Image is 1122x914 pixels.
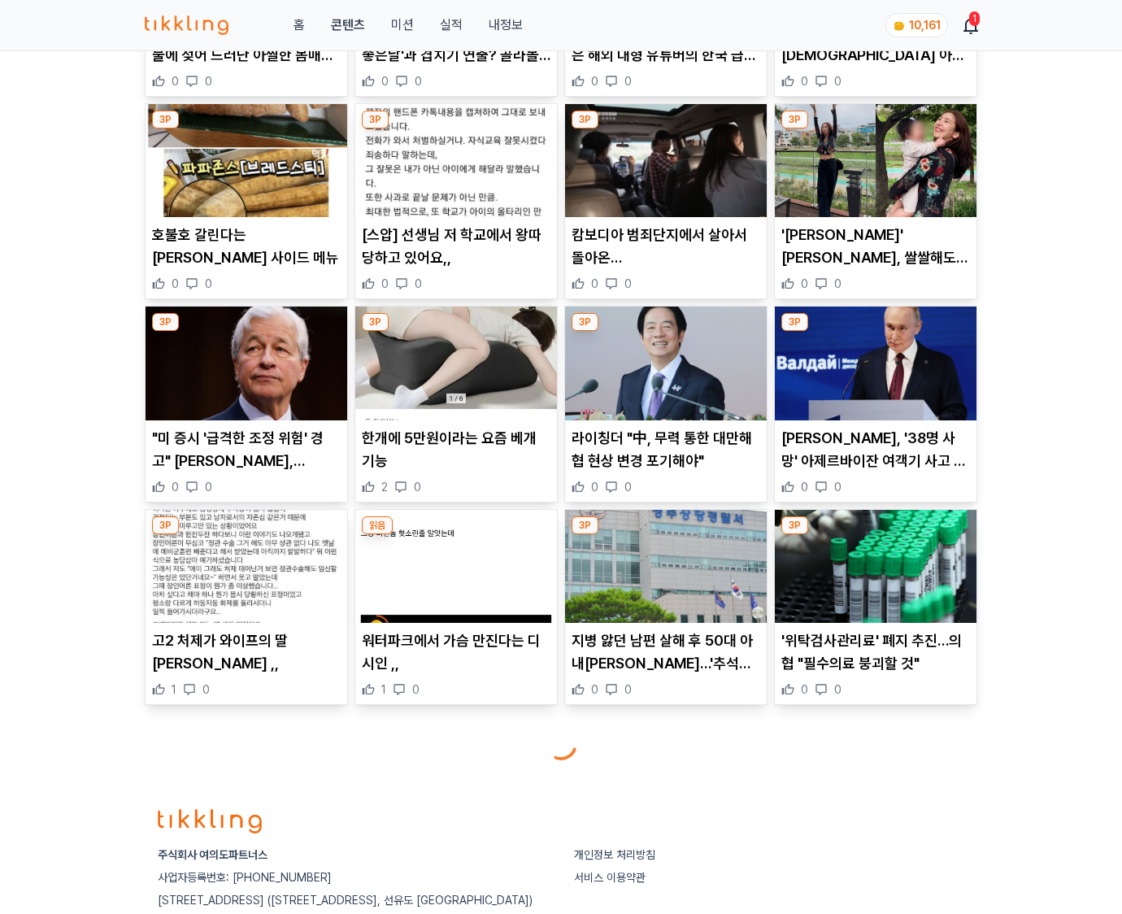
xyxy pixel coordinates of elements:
[572,516,598,534] div: 3P
[415,276,422,292] span: 0
[801,479,808,495] span: 0
[624,276,632,292] span: 0
[381,276,389,292] span: 0
[381,73,389,89] span: 0
[801,73,808,89] span: 0
[572,111,598,128] div: 3P
[572,629,760,675] p: 지병 앓던 남편 살해 후 50대 아내[PERSON_NAME]…'추석날의 비극'
[591,73,598,89] span: 0
[564,509,768,706] div: 3P 지병 앓던 남편 살해 후 50대 아내도…'추석날의 비극' 지병 앓던 남편 살해 후 50대 아내[PERSON_NAME]…'추석날의 비극' 0 0
[565,307,767,420] img: 라이칭더 "中, 무력 통한 대만해협 현상 변경 포기해야"
[381,681,386,698] span: 1
[775,510,976,624] img: '위탁검사관리료' 폐지 추진…의협 "필수의료 붕괴할 것"
[781,224,970,269] p: '[PERSON_NAME]' [PERSON_NAME], 쌀쌀해도 한 줌 허리 노출하고 싶겠어…6개월 딸과 행복 투샷
[440,15,463,35] a: 실적
[591,479,598,495] span: 0
[152,427,341,472] p: "미 증시 '급격한 조정 위험' 경고" [PERSON_NAME], [PERSON_NAME] 일?
[412,681,420,698] span: 0
[205,73,212,89] span: 0
[145,103,348,300] div: 3P 호불호 갈린다는 파파존스 사이드 메뉴 호불호 갈린다는 [PERSON_NAME] 사이드 메뉴 0 0
[781,516,808,534] div: 3P
[362,111,389,128] div: 3P
[331,15,365,35] a: 콘텐츠
[624,73,632,89] span: 0
[354,103,558,300] div: 3P [스압] 선생님 저 학교에서 왕따 당하고 있어요,, [스압] 선생님 저 학교에서 왕따 당하고 있어요,, 0 0
[591,681,598,698] span: 0
[591,276,598,292] span: 0
[572,427,760,472] p: 라이칭더 "中, 무력 통한 대만해협 현상 변경 포기해야"
[158,869,548,886] p: 사업자등록번호: [PHONE_NUMBER]
[415,73,422,89] span: 0
[781,427,970,472] p: [PERSON_NAME], '38명 사망' 아제르바이잔 여객기 사고 러 책임 인정
[834,73,841,89] span: 0
[834,276,841,292] span: 0
[574,848,655,861] a: 개인정보 처리방침
[158,809,262,833] img: logo
[834,479,841,495] span: 0
[381,479,388,495] span: 2
[362,629,550,675] p: 워터파크에서 가슴 만진다는 디시인 ,,
[964,15,977,35] a: 1
[391,15,414,35] button: 미션
[205,276,212,292] span: 0
[565,104,767,218] img: 캄보디아 범죄단지에서 살아서 돌아온 한국인 인터뷰
[775,307,976,420] img: 푸틴, '38명 사망' 아제르바이잔 여객기 사고 러 책임 인정
[146,307,347,420] img: "미 증시 '급격한 조정 위험' 경고" JP모건 다이먼, 무슨 일?
[885,13,945,37] a: coin 10,161
[574,871,646,884] a: 서비스 이용약관
[489,15,523,35] a: 내정보
[909,19,941,32] span: 10,161
[354,306,558,503] div: 3P 한개에 5만원이라는 요즘 베개 기능 한개에 5만원이라는 요즘 베개 기능 2 0
[774,103,977,300] div: 3P '이규혁♥' 손담비, 쌀쌀해도 한 줌 허리 노출하고 싶겠어…6개월 딸과 행복 투샷 '[PERSON_NAME]' [PERSON_NAME], 쌀쌀해도 한 줌 허리 노출하고 ...
[624,479,632,495] span: 0
[205,479,212,495] span: 0
[414,479,421,495] span: 0
[362,313,389,331] div: 3P
[145,509,348,706] div: 3P 고2 처제가 와이프의 딸이랍니다 ,, 고2 처제가 와이프의 딸[PERSON_NAME] ,, 1 0
[172,73,179,89] span: 0
[834,681,841,698] span: 0
[355,307,557,420] img: 한개에 5만원이라는 요즘 베개 기능
[145,306,348,503] div: 3P "미 증시 '급격한 조정 위험' 경고" JP모건 다이먼, 무슨 일? "미 증시 '급격한 조정 위험' 경고" [PERSON_NAME], [PERSON_NAME] 일? 0 0
[152,516,179,534] div: 3P
[572,313,598,331] div: 3P
[354,509,558,706] div: 읽음 워터파크에서 가슴 만진다는 디시인 ,, 워터파크에서 가슴 만진다는 디시인 ,, 1 0
[172,276,179,292] span: 0
[893,20,906,33] img: coin
[362,427,550,472] p: 한개에 5만원이라는 요즘 베개 기능
[152,224,341,269] p: 호불호 갈린다는 [PERSON_NAME] 사이드 메뉴
[801,681,808,698] span: 0
[781,629,970,675] p: '위탁검사관리료' 폐지 추진…의협 "필수의료 붕괴할 것"
[152,111,179,128] div: 3P
[294,15,305,35] a: 홈
[158,847,548,863] p: 주식회사 여의도파트너스
[774,509,977,706] div: 3P '위탁검사관리료' 폐지 추진…의협 "필수의료 붕괴할 것" '위탁검사관리료' 폐지 추진…의협 "필수의료 붕괴할 것" 0 0
[146,104,347,218] img: 호불호 갈린다는 파파존스 사이드 메뉴
[564,306,768,503] div: 3P 라이칭더 "中, 무력 통한 대만해협 현상 변경 포기해야" 라이칭더 "中, 무력 통한 대만해협 현상 변경 포기해야" 0 0
[624,681,632,698] span: 0
[172,479,179,495] span: 0
[145,15,228,35] img: 티끌링
[781,111,808,128] div: 3P
[158,892,548,908] p: [STREET_ADDRESS] ([STREET_ADDRESS], 선유도 [GEOGRAPHIC_DATA])
[781,313,808,331] div: 3P
[202,681,210,698] span: 0
[775,104,976,218] img: '이규혁♥' 손담비, 쌀쌀해도 한 줌 허리 노출하고 싶겠어…6개월 딸과 행복 투샷
[565,510,767,624] img: 지병 앓던 남편 살해 후 50대 아내도…'추석날의 비극'
[362,516,393,534] div: 읽음
[801,276,808,292] span: 0
[572,224,760,269] p: 캄보디아 범죄단지에서 살아서 돌아온 [DEMOGRAPHIC_DATA] 인터뷰
[362,224,550,269] p: [스압] 선생님 저 학교에서 왕따 당하고 있어요,,
[146,510,347,624] img: 고2 처제가 와이프의 딸이랍니다 ,,
[355,104,557,218] img: [스압] 선생님 저 학교에서 왕따 당하고 있어요,,
[774,306,977,503] div: 3P 푸틴, '38명 사망' 아제르바이잔 여객기 사고 러 책임 인정 [PERSON_NAME], '38명 사망' 아제르바이잔 여객기 사고 러 책임 인정 0 0
[355,510,557,624] img: 워터파크에서 가슴 만진다는 디시인 ,,
[172,681,176,698] span: 1
[152,313,179,331] div: 3P
[564,103,768,300] div: 3P 캄보디아 범죄단지에서 살아서 돌아온 한국인 인터뷰 캄보디아 범죄단지에서 살아서 돌아온 [DEMOGRAPHIC_DATA] 인터뷰 0 0
[152,629,341,675] p: 고2 처제가 와이프의 딸[PERSON_NAME] ,,
[969,11,980,26] div: 1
